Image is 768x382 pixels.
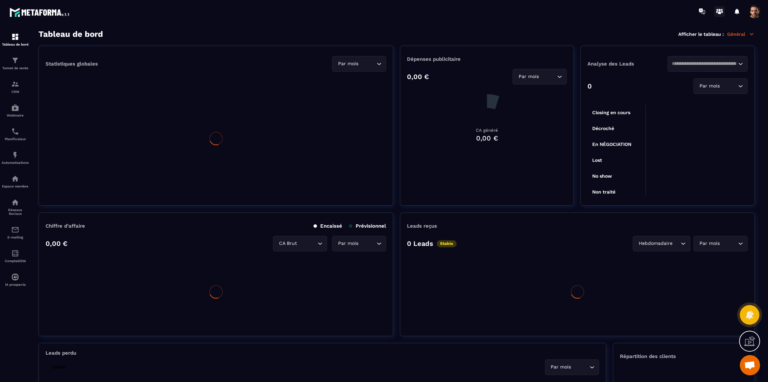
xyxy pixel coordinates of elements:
[2,122,29,146] a: schedulerschedulerPlanificateur
[2,184,29,188] p: Espace membre
[360,60,375,68] input: Search for option
[549,363,573,371] span: Par mois
[740,355,760,375] a: Mở cuộc trò chuyện
[336,60,360,68] span: Par mois
[721,82,736,90] input: Search for option
[273,236,327,251] div: Search for option
[592,126,614,131] tspan: Décroché
[2,99,29,122] a: automationsautomationsWebinaire
[573,363,588,371] input: Search for option
[2,75,29,99] a: formationformationCRM
[2,235,29,239] p: E-mailing
[2,221,29,244] a: emailemailE-mailing
[674,240,679,247] input: Search for option
[672,60,736,68] input: Search for option
[633,236,690,251] div: Search for option
[2,137,29,141] p: Planificateur
[11,56,19,65] img: formation
[667,56,747,72] div: Search for option
[11,80,19,88] img: formation
[277,240,298,247] span: CA Brut
[592,189,615,195] tspan: Non traité
[727,31,755,37] p: Général
[2,193,29,221] a: social-networksocial-networkRéseaux Sociaux
[2,66,29,70] p: Tunnel de vente
[360,240,375,247] input: Search for option
[545,359,599,375] div: Search for option
[407,73,429,81] p: 0,00 €
[11,226,19,234] img: email
[336,240,360,247] span: Par mois
[2,90,29,94] p: CRM
[592,110,630,116] tspan: Closing en cours
[349,223,386,229] p: Prévisionnel
[540,73,555,80] input: Search for option
[693,236,747,251] div: Search for option
[407,56,567,62] p: Dépenses publicitaire
[2,259,29,263] p: Comptabilité
[11,104,19,112] img: automations
[46,61,98,67] p: Statistiques globales
[11,249,19,257] img: accountant
[2,113,29,117] p: Webinaire
[332,56,386,72] div: Search for option
[592,157,602,163] tspan: Lost
[517,73,540,80] span: Par mois
[2,161,29,164] p: Automatisations
[313,223,342,229] p: Encaissé
[2,146,29,170] a: automationsautomationsAutomatisations
[11,127,19,135] img: scheduler
[2,208,29,215] p: Réseaux Sociaux
[11,33,19,41] img: formation
[11,273,19,281] img: automations
[620,353,747,359] p: Répartition des clients
[46,350,76,356] p: Leads perdu
[513,69,567,84] div: Search for option
[2,244,29,268] a: accountantaccountantComptabilité
[678,31,724,37] p: Afficher le tableau :
[721,240,736,247] input: Search for option
[407,239,433,248] p: 0 Leads
[437,240,457,247] p: Stable
[2,43,29,46] p: Tableau de bord
[587,61,667,67] p: Analyse des Leads
[11,151,19,159] img: automations
[49,364,69,371] p: Stable
[332,236,386,251] div: Search for option
[592,173,612,179] tspan: No show
[46,223,85,229] p: Chiffre d’affaire
[2,51,29,75] a: formationformationTunnel de vente
[698,240,721,247] span: Par mois
[587,82,592,90] p: 0
[38,29,103,39] h3: Tableau de bord
[592,142,631,147] tspan: En NÉGOCIATION
[693,78,747,94] div: Search for option
[637,240,674,247] span: Hebdomadaire
[2,28,29,51] a: formationformationTableau de bord
[46,239,67,248] p: 0,00 €
[2,170,29,193] a: automationsautomationsEspace membre
[407,223,437,229] p: Leads reçus
[2,283,29,286] p: IA prospects
[9,6,70,18] img: logo
[11,198,19,206] img: social-network
[698,82,721,90] span: Par mois
[298,240,316,247] input: Search for option
[11,175,19,183] img: automations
